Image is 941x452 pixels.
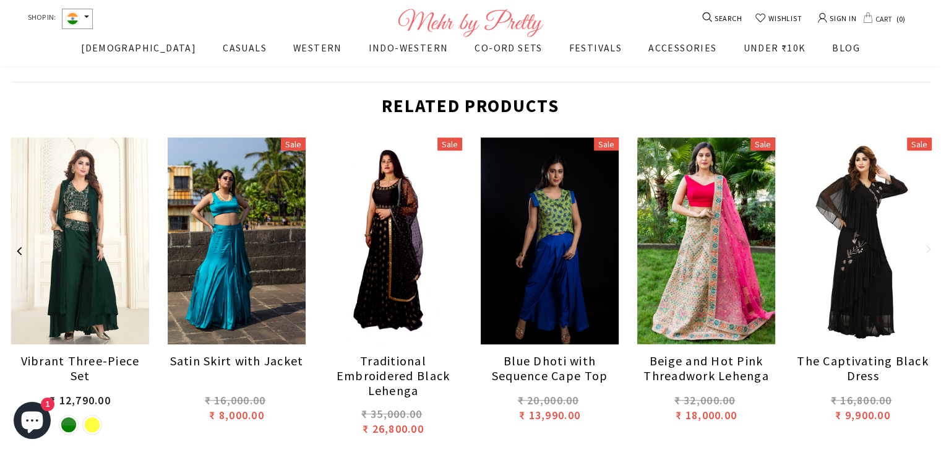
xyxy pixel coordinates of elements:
[21,353,140,383] span: Vibrant Three-Piece Set
[518,393,579,407] span: ₹ 20,000.00
[81,40,196,66] a: [DEMOGRAPHIC_DATA]
[676,408,737,422] span: ₹ 18,000.00
[475,40,542,66] a: CO-ORD SETS
[743,40,806,66] a: UNDER ₹10K
[223,41,267,54] span: CASUALS
[835,408,890,422] span: ₹ 9,900.00
[49,393,111,407] span: ₹ 12,790.00
[10,402,54,442] inbox-online-store-chat: Shopify online store chat
[873,11,893,26] span: CART
[81,41,196,54] span: [DEMOGRAPHIC_DATA]
[797,353,928,383] span: The Captivating Black Dress
[643,353,769,383] span: Beige and Hot Pink Threadwork Lehenga
[863,11,908,26] a: CART 0
[755,12,802,25] a: WISHLIST
[170,353,304,368] span: Satin Skirt with Jacket
[85,417,100,432] img: yellow.png
[569,40,622,66] a: FESTIVALS
[519,408,580,422] span: ₹ 13,990.00
[361,407,423,421] span: ₹ 35,000.00
[337,353,450,398] span: Traditional Embroidered Black Lehenga
[398,9,543,37] img: Logo Footer
[363,422,424,436] span: ₹ 26,800.00
[369,41,449,54] span: INDO-WESTERN
[713,12,742,25] span: SEARCH
[83,415,101,434] label: Yellow
[475,41,542,54] span: CO-ORD SETS
[382,94,559,117] span: Related Products
[293,41,342,54] span: WESTERN
[168,354,306,385] a: Satin Skirt with Jacket
[648,40,716,66] a: ACCESSORIES
[743,41,806,54] span: UNDER ₹10K
[818,8,856,27] a: SIGN IN
[648,41,716,54] span: ACCESSORIES
[369,40,449,66] a: INDO-WESTERN
[674,393,736,407] span: ₹ 32,000.00
[209,408,264,422] span: ₹ 8,000.00
[832,40,860,66] a: BLOG
[324,354,462,398] a: Traditional Embroidered Black Lehenga
[28,9,56,29] span: SHOP IN:
[11,354,149,385] a: Vibrant Three-Piece Set
[205,393,266,407] span: ₹ 16,000.00
[831,393,892,407] span: ₹ 16,800.00
[293,40,342,66] a: WESTERN
[827,10,856,25] span: SIGN IN
[61,417,76,425] img: green.png
[223,40,267,66] a: CASUALS
[637,354,775,385] a: Beige and Hot Pink Threadwork Lehenga
[832,41,860,54] span: BLOG
[492,353,608,383] span: Blue Dhoti with Sequence Cape Top
[794,354,932,385] a: The Captivating Black Dress
[766,12,802,25] span: WISHLIST
[569,41,622,54] span: FESTIVALS
[481,354,619,385] a: Blue Dhoti with Sequence Cape Top
[59,415,78,434] label: Green
[893,11,908,26] span: 0
[703,12,742,25] a: SEARCH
